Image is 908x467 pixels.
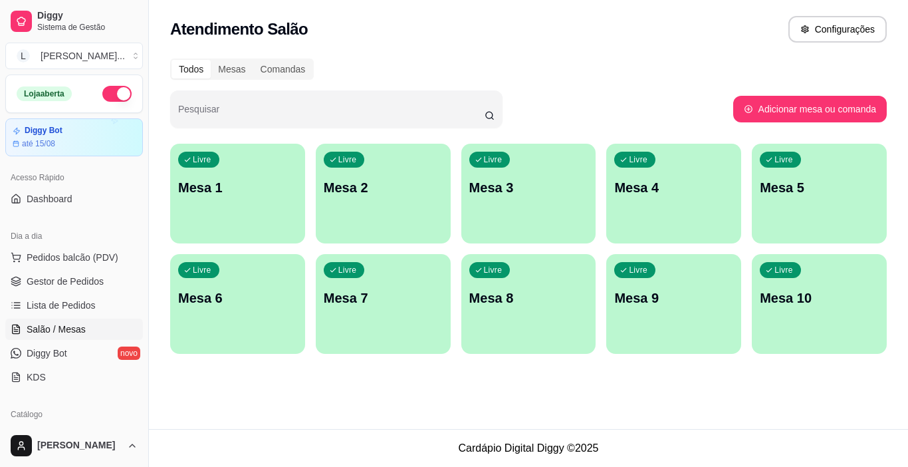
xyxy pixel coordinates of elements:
p: Livre [193,154,211,165]
button: LivreMesa 2 [316,144,451,243]
p: Livre [774,265,793,275]
div: Dia a dia [5,226,143,247]
button: Select a team [5,43,143,69]
p: Livre [774,154,793,165]
button: [PERSON_NAME] [5,430,143,462]
button: LivreMesa 10 [752,254,887,354]
button: LivreMesa 6 [170,254,305,354]
a: Gestor de Pedidos [5,271,143,292]
button: LivreMesa 8 [461,254,596,354]
a: KDS [5,367,143,388]
a: Diggy Botaté 15/08 [5,118,143,156]
div: Comandas [253,60,313,78]
button: Configurações [788,16,887,43]
p: Mesa 10 [760,289,879,307]
p: Mesa 9 [614,289,733,307]
div: Catálogo [5,404,143,425]
p: Livre [629,265,647,275]
footer: Cardápio Digital Diggy © 2025 [149,429,908,467]
span: Sistema de Gestão [37,22,138,33]
p: Livre [193,265,211,275]
p: Mesa 4 [614,178,733,197]
p: Mesa 2 [324,178,443,197]
a: DiggySistema de Gestão [5,5,143,37]
button: LivreMesa 9 [606,254,741,354]
div: Acesso Rápido [5,167,143,188]
button: LivreMesa 7 [316,254,451,354]
p: Livre [338,154,357,165]
a: Salão / Mesas [5,319,143,340]
span: Diggy Bot [27,347,67,360]
p: Mesa 8 [469,289,588,307]
span: Salão / Mesas [27,323,86,336]
p: Mesa 5 [760,178,879,197]
a: Diggy Botnovo [5,343,143,364]
button: LivreMesa 4 [606,144,741,243]
span: Lista de Pedidos [27,299,96,312]
button: LivreMesa 3 [461,144,596,243]
div: Loja aberta [17,86,72,101]
p: Mesa 7 [324,289,443,307]
p: Mesa 6 [178,289,297,307]
article: até 15/08 [22,138,55,149]
span: KDS [27,371,46,384]
button: Adicionar mesa ou comanda [733,96,887,122]
a: Lista de Pedidos [5,295,143,316]
button: LivreMesa 1 [170,144,305,243]
button: Pedidos balcão (PDV) [5,247,143,268]
input: Pesquisar [178,108,485,121]
span: Gestor de Pedidos [27,275,104,288]
div: Mesas [211,60,253,78]
button: LivreMesa 5 [752,144,887,243]
span: L [17,49,30,63]
article: Diggy Bot [25,126,62,136]
h2: Atendimento Salão [170,19,308,40]
p: Livre [338,265,357,275]
p: Mesa 3 [469,178,588,197]
p: Mesa 1 [178,178,297,197]
span: Pedidos balcão (PDV) [27,251,118,264]
div: Todos [171,60,211,78]
span: [PERSON_NAME] [37,440,122,452]
p: Livre [629,154,647,165]
p: Livre [484,265,503,275]
span: Diggy [37,10,138,22]
a: Dashboard [5,188,143,210]
p: Livre [484,154,503,165]
div: [PERSON_NAME] ... [41,49,125,63]
button: Alterar Status [102,86,132,102]
span: Dashboard [27,192,72,206]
